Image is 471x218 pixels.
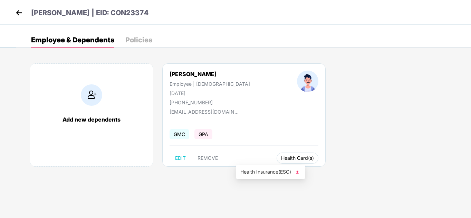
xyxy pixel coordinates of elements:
button: Health Card(s) [277,153,318,164]
div: [DATE] [170,90,250,96]
img: profileImage [297,71,318,92]
img: addIcon [81,84,102,106]
div: Employee & Dependents [31,37,114,43]
div: [EMAIL_ADDRESS][DOMAIN_NAME] [170,109,239,115]
button: EDIT [170,153,191,164]
span: Health Card(s) [281,156,314,160]
div: Add new dependents [37,116,146,123]
img: back [14,8,24,18]
button: REMOVE [192,153,223,164]
div: [PERSON_NAME] [170,71,250,77]
span: GMC [170,129,189,139]
img: svg+xml;base64,PHN2ZyB4bWxucz0iaHR0cDovL3d3dy53My5vcmcvMjAwMC9zdmciIHhtbG5zOnhsaW5rPSJodHRwOi8vd3... [294,169,301,176]
span: GPA [194,129,212,139]
div: Employee | [DEMOGRAPHIC_DATA] [170,81,250,87]
p: [PERSON_NAME] | EID: CON23374 [31,8,148,18]
span: REMOVE [198,155,218,161]
div: [PHONE_NUMBER] [170,100,250,105]
span: EDIT [175,155,186,161]
div: Policies [125,37,152,43]
span: Health Insurance(ESC) [240,168,301,176]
